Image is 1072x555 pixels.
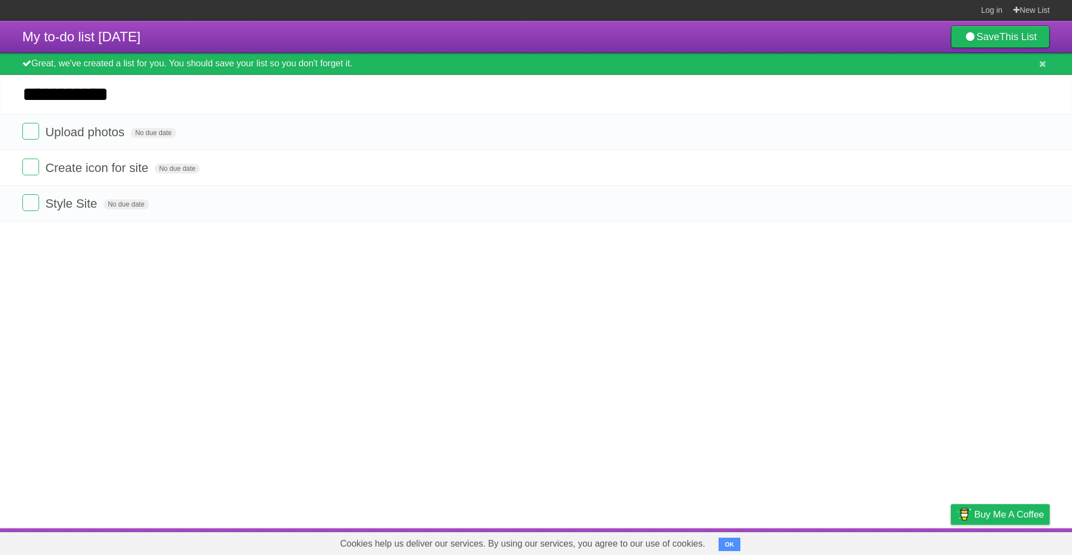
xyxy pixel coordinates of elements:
[951,26,1050,48] a: SaveThis List
[956,505,971,524] img: Buy me a coffee
[22,29,141,44] span: My to-do list [DATE]
[22,194,39,211] label: Done
[45,197,100,210] span: Style Site
[999,31,1037,42] b: This List
[951,504,1050,525] a: Buy me a coffee
[131,128,176,138] span: No due date
[898,531,923,552] a: Terms
[719,538,740,551] button: OK
[22,159,39,175] label: Done
[45,161,151,175] span: Create icon for site
[802,531,826,552] a: About
[974,505,1044,524] span: Buy me a coffee
[155,164,200,174] span: No due date
[936,531,965,552] a: Privacy
[329,533,716,555] span: Cookies help us deliver our services. By using our services, you agree to our use of cookies.
[839,531,884,552] a: Developers
[45,125,127,139] span: Upload photos
[103,199,149,209] span: No due date
[979,531,1050,552] a: Suggest a feature
[22,123,39,140] label: Done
